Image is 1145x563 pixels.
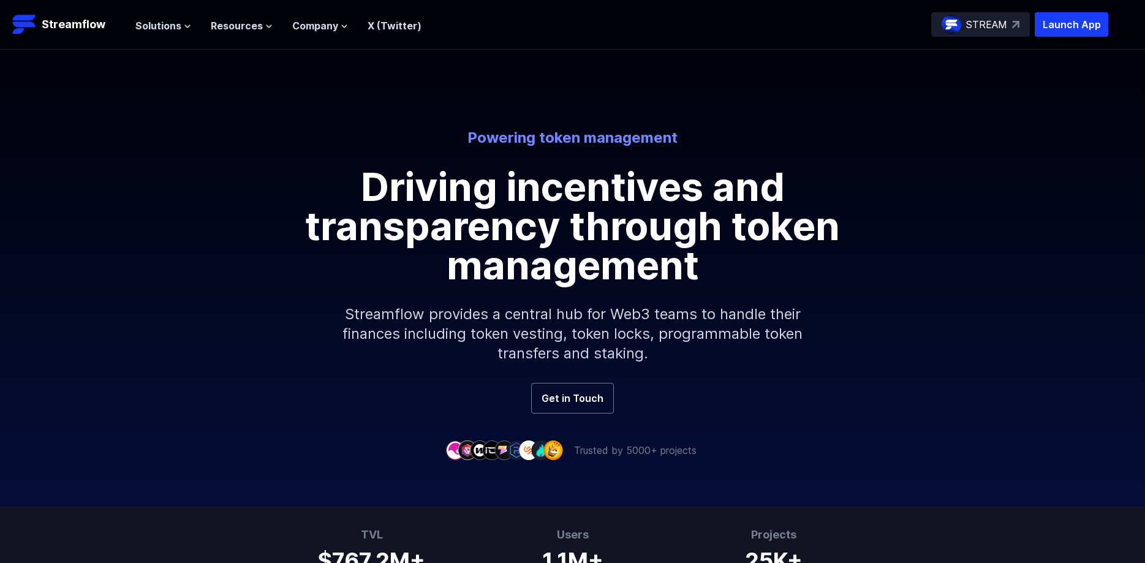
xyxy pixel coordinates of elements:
[543,440,563,459] img: company-9
[574,443,697,458] p: Trusted by 5000+ projects
[292,18,338,33] span: Company
[445,440,465,459] img: company-1
[482,440,502,459] img: company-4
[12,12,123,37] a: Streamflow
[135,18,181,33] span: Solutions
[211,18,273,33] button: Resources
[1035,12,1108,37] button: Launch App
[519,440,538,459] img: company-7
[211,18,263,33] span: Resources
[942,15,961,34] img: streamflow-logo-circle.png
[531,383,614,414] a: Get in Touch
[42,16,105,33] p: Streamflow
[542,526,603,543] h3: Users
[318,526,425,543] h3: TVL
[507,440,526,459] img: company-6
[531,440,551,459] img: company-8
[931,12,1030,37] a: STREAM
[470,440,489,459] img: company-3
[135,18,191,33] button: Solutions
[494,440,514,459] img: company-5
[1012,21,1019,28] img: top-right-arrow.svg
[297,167,848,285] h1: Driving incentives and transparency through token management
[12,12,37,37] img: Streamflow Logo
[233,128,912,148] p: Powering token management
[966,17,1007,32] p: STREAM
[745,526,803,543] h3: Projects
[368,20,421,32] a: X (Twitter)
[458,440,477,459] img: company-2
[309,285,836,383] p: Streamflow provides a central hub for Web3 teams to handle their finances including token vesting...
[292,18,348,33] button: Company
